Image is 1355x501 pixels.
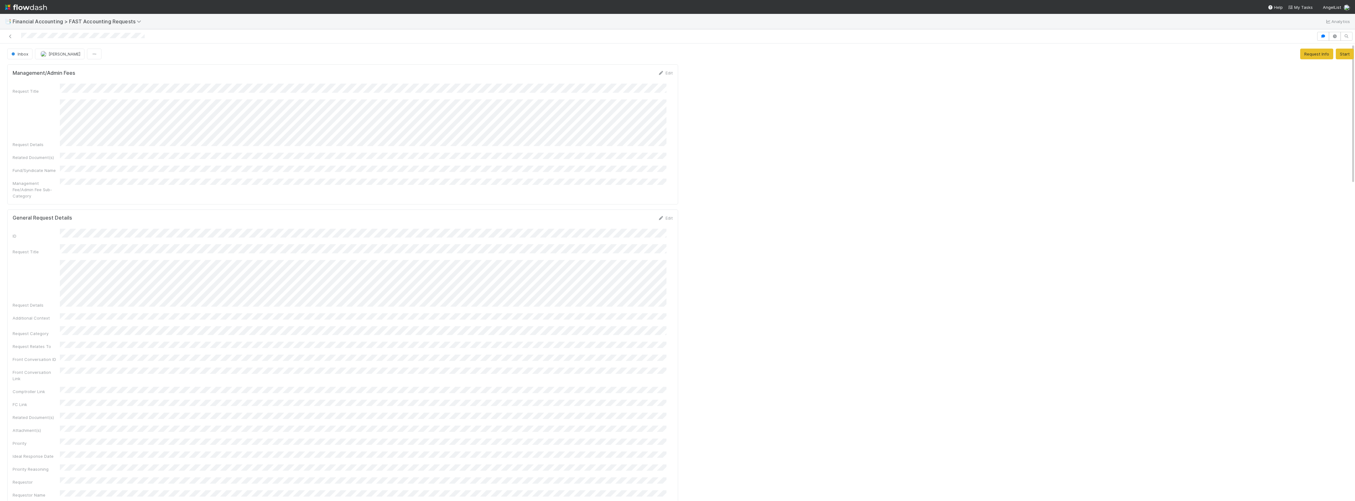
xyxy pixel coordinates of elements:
[13,330,60,337] div: Request Category
[1323,5,1341,10] span: AngelList
[49,51,80,56] span: [PERSON_NAME]
[13,440,60,446] div: Priority
[658,215,673,221] a: Edit
[13,233,60,239] div: ID
[13,18,144,25] span: Financial Accounting > FAST Accounting Requests
[10,51,28,56] span: Inbox
[1288,5,1313,10] span: My Tasks
[13,343,60,350] div: Request Relates To
[1300,49,1333,59] button: Request Info
[658,70,673,75] a: Edit
[13,315,60,321] div: Additional Context
[13,70,75,76] h5: Management/Admin Fees
[13,215,72,221] h5: General Request Details
[13,88,60,94] div: Request Title
[13,356,60,362] div: Front Conversation ID
[13,154,60,161] div: Related Document(s)
[1344,4,1350,11] img: avatar_8d06466b-a936-4205-8f52-b0cc03e2a179.png
[1325,18,1350,25] a: Analytics
[13,180,60,199] div: Management Fee/Admin Fee Sub-Category
[40,51,47,57] img: avatar_8d06466b-a936-4205-8f52-b0cc03e2a179.png
[5,2,47,13] img: logo-inverted-e16ddd16eac7371096b0.svg
[13,302,60,308] div: Request Details
[13,369,60,382] div: Front Conversation Link
[13,167,60,174] div: Fund/Syndicate Name
[13,141,60,148] div: Request Details
[1336,49,1354,59] button: Start
[7,49,32,59] button: Inbox
[13,453,60,459] div: Ideal Response Date
[5,19,11,24] span: 📑
[35,49,84,59] button: [PERSON_NAME]
[13,401,60,408] div: FC Link
[13,388,60,395] div: Comptroller Link
[13,249,60,255] div: Request Title
[1288,4,1313,10] a: My Tasks
[13,427,60,433] div: Attachment(s)
[13,492,60,498] div: Requestor Name
[13,466,60,472] div: Priority Reasoning
[13,479,60,485] div: Requestor
[1268,4,1283,10] div: Help
[13,414,60,421] div: Related Document(s)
